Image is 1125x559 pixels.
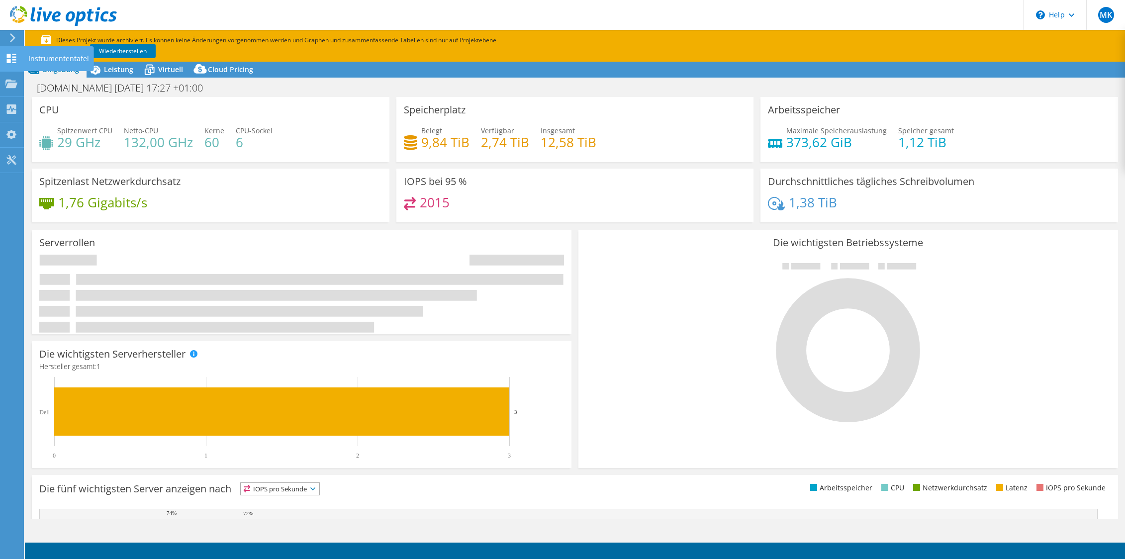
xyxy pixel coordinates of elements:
span: Cloud Pricing [208,65,253,74]
span: Speicher gesamt [898,126,954,135]
h3: IOPS bei 95 % [404,176,467,187]
h4: 132,00 GHz [124,137,193,148]
span: CPU-Sockel [236,126,273,135]
h3: Speicherplatz [404,104,466,115]
text: 3 [514,409,517,415]
svg: \n [1036,10,1045,19]
h4: 1,76 Gigabits/s [58,197,147,208]
text: 2 [356,452,359,459]
h3: Durchschnittliches tägliches Schreibvolumen [768,176,974,187]
li: CPU [879,482,904,493]
h3: Die wichtigsten Betriebssysteme [586,237,1111,248]
h3: CPU [39,104,59,115]
h4: 60 [204,137,224,148]
span: Netto-CPU [124,126,158,135]
h4: Hersteller gesamt: [39,361,564,372]
span: Leistung [104,65,133,74]
h4: 2015 [420,197,450,208]
text: 0 [53,452,56,459]
li: Latenz [994,482,1028,493]
h4: 29 GHz [57,137,112,148]
span: 1 [96,362,100,371]
a: Wiederherstellen [90,44,156,58]
h4: 1,12 TiB [898,137,954,148]
span: Virtuell [158,65,183,74]
span: Spitzenwert CPU [57,126,112,135]
h4: 6 [236,137,273,148]
h1: [DOMAIN_NAME] [DATE] 17:27 +01:00 [32,83,218,93]
h4: 9,84 TiB [421,137,469,148]
h4: 1,38 TiB [789,197,837,208]
span: Belegt [421,126,442,135]
span: Insgesamt [541,126,575,135]
span: Maximale Speicherauslastung [786,126,887,135]
text: 1 [204,452,207,459]
text: Dell [39,409,50,416]
li: Netzwerkdurchsatz [911,482,987,493]
h4: 373,62 GiB [786,137,887,148]
h3: Serverrollen [39,237,95,248]
h3: Die wichtigsten Serverhersteller [39,349,186,360]
span: IOPS pro Sekunde [241,483,319,495]
span: Verfügbar [481,126,514,135]
text: 3 [508,452,511,459]
span: MK [1098,7,1114,23]
h3: Spitzenlast Netzwerkdurchsatz [39,176,181,187]
h3: Arbeitsspeicher [768,104,840,115]
h4: 12,58 TiB [541,137,596,148]
p: Dieses Projekt wurde archiviert. Es können keine Änderungen vorgenommen werden und Graphen und zu... [41,35,529,57]
text: 74% [167,510,177,516]
h4: 2,74 TiB [481,137,529,148]
li: Arbeitsspeicher [808,482,872,493]
div: Instrumententafel [23,46,94,71]
text: 72% [243,510,253,516]
span: Kerne [204,126,224,135]
li: IOPS pro Sekunde [1034,482,1106,493]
